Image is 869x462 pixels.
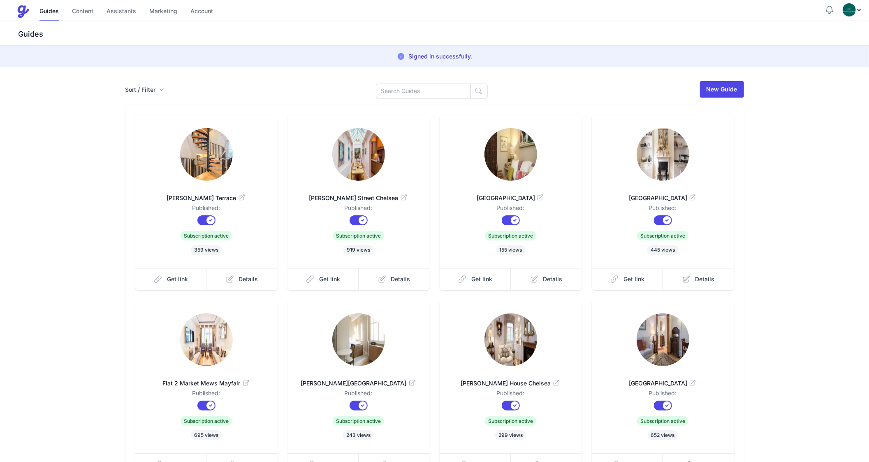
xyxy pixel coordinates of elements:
[511,268,582,290] a: Details
[592,268,663,290] a: Get link
[39,3,59,21] a: Guides
[453,184,569,204] a: [GEOGRAPHIC_DATA]
[301,194,417,202] span: [PERSON_NAME] Street Chelsea
[125,86,164,94] button: Sort / Filter
[149,3,177,21] a: Marketing
[453,204,569,215] dd: Published:
[181,416,232,426] span: Subscription active
[333,416,384,426] span: Subscription active
[695,275,715,283] span: Details
[496,245,525,255] span: 155 views
[148,389,264,401] dd: Published:
[301,379,417,387] span: [PERSON_NAME][GEOGRAPHIC_DATA]
[332,313,385,366] img: id17mszkkv9a5w23y0miri8fotce
[843,3,862,16] div: Profile Menu
[319,275,340,283] span: Get link
[333,231,384,240] span: Subscription active
[239,275,258,283] span: Details
[148,184,264,204] a: [PERSON_NAME] Terrace
[301,184,417,204] a: [PERSON_NAME] Street Chelsea
[301,204,417,215] dd: Published:
[637,313,689,366] img: htmfqqdj5w74wrc65s3wna2sgno2
[484,128,537,181] img: 9b5v0ir1hdq8hllsqeesm40py5rd
[485,416,536,426] span: Subscription active
[167,275,188,283] span: Get link
[343,245,373,255] span: 919 views
[135,268,207,290] a: Get link
[605,369,721,389] a: [GEOGRAPHIC_DATA]
[16,29,869,39] h3: Guides
[637,128,689,181] img: hdmgvwaq8kfuacaafu0ghkkjd0oq
[605,379,721,387] span: [GEOGRAPHIC_DATA]
[843,3,856,16] img: oovs19i4we9w73xo0bfpgswpi0cd
[471,275,492,283] span: Get link
[301,389,417,401] dd: Published:
[647,245,678,255] span: 445 views
[72,3,93,21] a: Content
[206,268,278,290] a: Details
[332,128,385,181] img: wq8sw0j47qm6nw759ko380ndfzun
[605,204,721,215] dd: Published:
[453,389,569,401] dd: Published:
[825,5,834,15] button: Notifications
[180,313,233,366] img: xcoem7jyjxpu3fgtqe3kd93uc2z7
[495,430,526,440] span: 299 views
[107,3,136,21] a: Assistants
[16,5,30,18] img: Guestive Guides
[148,204,264,215] dd: Published:
[453,369,569,389] a: [PERSON_NAME] House Chelsea
[359,268,430,290] a: Details
[148,369,264,389] a: Flat 2 Market Mews Mayfair
[637,231,688,240] span: Subscription active
[648,430,678,440] span: 652 views
[148,379,264,387] span: Flat 2 Market Mews Mayfair
[605,184,721,204] a: [GEOGRAPHIC_DATA]
[484,313,537,366] img: qm23tyanh8llne9rmxzedgaebrr7
[543,275,563,283] span: Details
[605,389,721,401] dd: Published:
[191,430,222,440] span: 695 views
[663,268,734,290] a: Details
[637,416,688,426] span: Subscription active
[181,231,232,240] span: Subscription active
[287,268,359,290] a: Get link
[148,194,264,202] span: [PERSON_NAME] Terrace
[301,369,417,389] a: [PERSON_NAME][GEOGRAPHIC_DATA]
[391,275,410,283] span: Details
[700,81,744,98] a: New Guide
[190,3,213,21] a: Account
[376,84,471,98] input: Search Guides
[191,245,222,255] span: 359 views
[453,194,569,202] span: [GEOGRAPHIC_DATA]
[440,268,511,290] a: Get link
[408,52,472,61] p: Signed in successfully.
[485,231,536,240] span: Subscription active
[343,430,374,440] span: 243 views
[605,194,721,202] span: [GEOGRAPHIC_DATA]
[623,275,644,283] span: Get link
[453,379,569,387] span: [PERSON_NAME] House Chelsea
[180,128,233,181] img: mtasz01fldrr9v8cnif9arsj44ov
